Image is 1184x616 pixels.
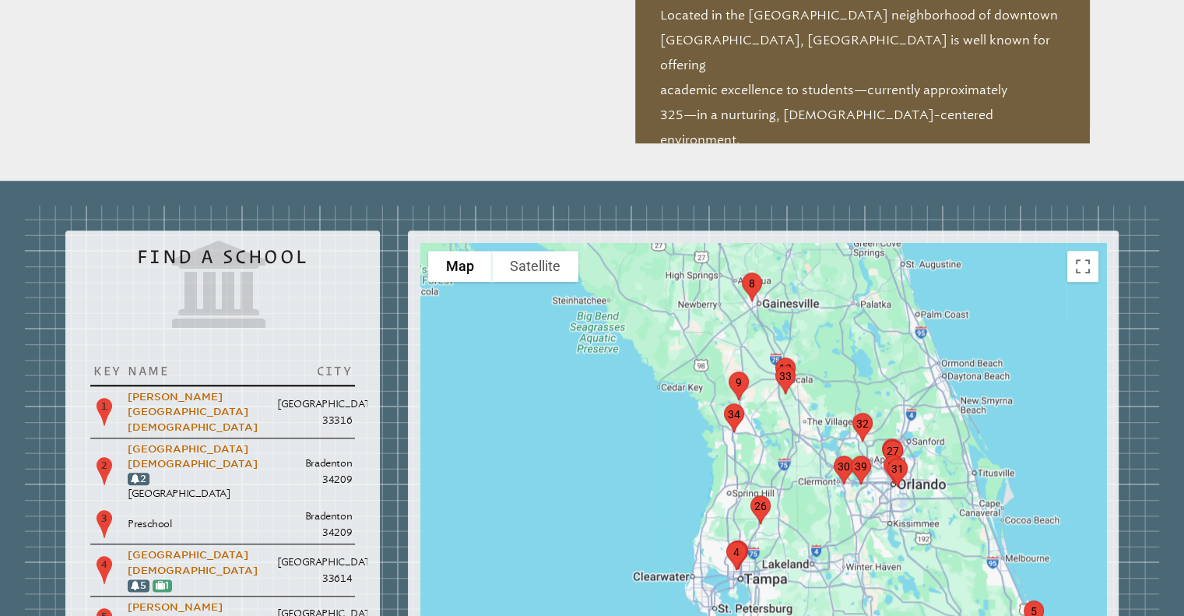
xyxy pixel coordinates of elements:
p: [GEOGRAPHIC_DATA] 33614 [277,554,352,587]
p: Bradenton 34209 [277,508,352,541]
p: 1 [93,396,115,428]
div: marker42 [722,534,754,576]
p: City [277,363,352,378]
p: Bradenton 34209 [277,455,352,488]
div: marker28 [876,432,908,473]
div: marker26 [744,489,777,530]
div: marker9 [722,365,755,407]
div: marker4 [720,535,753,576]
a: [GEOGRAPHIC_DATA][DEMOGRAPHIC_DATA] [128,443,258,470]
p: 2 [93,456,115,487]
div: marker31 [881,452,914,493]
p: [GEOGRAPHIC_DATA] [128,486,271,501]
div: marker10 [877,449,910,490]
a: [GEOGRAPHIC_DATA][DEMOGRAPHIC_DATA] [128,549,258,576]
button: Show street map [428,251,492,282]
a: [PERSON_NAME][GEOGRAPHIC_DATA][DEMOGRAPHIC_DATA] [128,391,258,432]
div: marker32 [846,407,879,448]
div: marker30 [827,449,860,491]
a: 1 [156,579,169,591]
div: marker27 [877,434,909,475]
div: marker8 [736,266,768,308]
div: marker33 [769,359,802,400]
p: 3 [93,509,115,540]
p: Name [128,363,271,378]
p: Key [93,363,121,378]
a: 2 [131,473,146,484]
button: Show satellite imagery [492,251,578,282]
p: Preschool [128,516,271,531]
div: marker12 [769,351,802,392]
p: 4 [93,554,115,586]
a: 5 [131,579,146,591]
div: marker39 [845,449,877,491]
p: [GEOGRAPHIC_DATA] 33316 [277,396,352,429]
button: Toggle fullscreen view [1067,251,1098,282]
div: marker34 [718,397,750,438]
